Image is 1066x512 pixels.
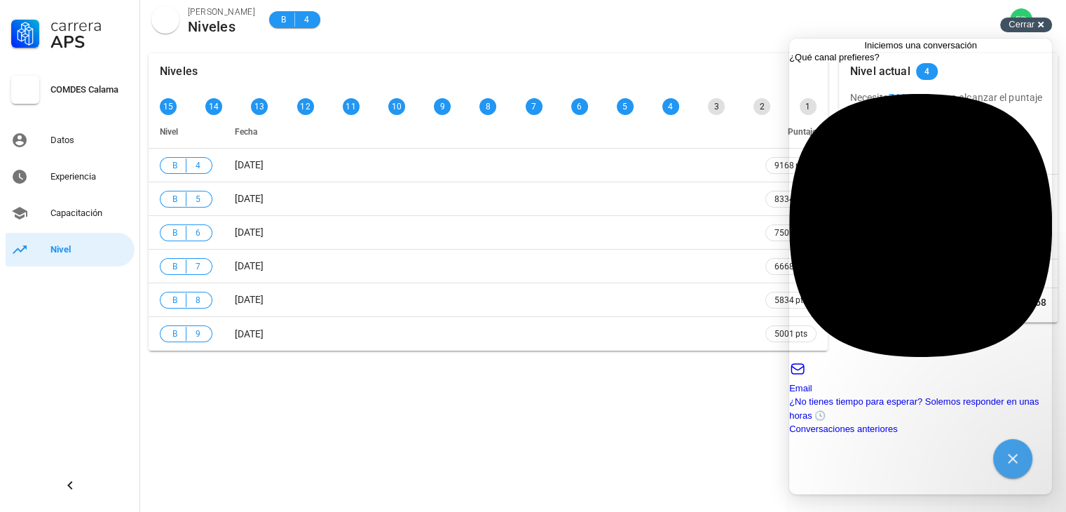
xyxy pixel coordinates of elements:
[192,159,203,173] span: 4
[169,293,180,307] span: B
[708,98,725,115] div: 3
[617,98,634,115] div: 5
[235,260,264,271] span: [DATE]
[160,98,177,115] div: 15
[774,192,807,206] span: 8334 pts
[774,226,807,240] span: 7501 pts
[301,13,312,27] span: 4
[151,6,179,34] div: avatar
[50,244,129,255] div: Nivel
[224,115,754,149] th: Fecha
[526,98,542,115] div: 7
[50,208,129,219] div: Capacitación
[169,260,180,274] span: B
[1000,18,1052,32] button: Cerrar
[571,98,588,115] div: 6
[188,19,255,34] div: Niveles
[235,159,264,170] span: [DATE]
[235,193,264,204] span: [DATE]
[6,196,135,230] a: Capacitación
[192,226,203,240] span: 6
[192,293,203,307] span: 8
[6,160,135,194] a: Experiencia
[235,127,257,137] span: Fecha
[774,293,807,307] span: 5834 pts
[753,98,770,115] div: 2
[188,5,255,19] div: [PERSON_NAME]
[774,327,807,341] span: 5001 pts
[50,171,129,182] div: Experiencia
[1009,19,1034,29] span: Cerrar
[479,98,496,115] div: 8
[205,98,222,115] div: 14
[169,226,180,240] span: B
[235,294,264,305] span: [DATE]
[662,98,679,115] div: 4
[6,123,135,157] a: Datos
[169,159,180,173] span: B
[6,233,135,267] a: Nivel
[149,115,224,149] th: Nivel
[789,39,1052,494] iframe: Help Scout Beacon - Live Chat, Contact Form, and Knowledge Base
[774,159,807,173] span: 9168 pts
[754,115,828,149] th: Puntaje
[192,260,203,274] span: 7
[434,98,451,115] div: 9
[235,328,264,339] span: [DATE]
[192,192,203,206] span: 5
[50,84,129,95] div: COMDES Calama
[169,192,180,206] span: B
[160,53,198,90] div: Niveles
[388,98,405,115] div: 10
[278,13,289,27] span: B
[192,327,203,341] span: 9
[169,327,180,341] span: B
[343,98,360,115] div: 11
[251,98,268,115] div: 13
[774,260,807,274] span: 6668 pts
[50,34,129,50] div: APS
[788,127,816,137] span: Puntaje
[160,127,178,137] span: Nivel
[50,17,129,34] div: Carrera
[297,98,314,115] div: 12
[1010,8,1032,31] div: avatar
[235,227,264,238] span: [DATE]
[50,135,129,146] div: Datos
